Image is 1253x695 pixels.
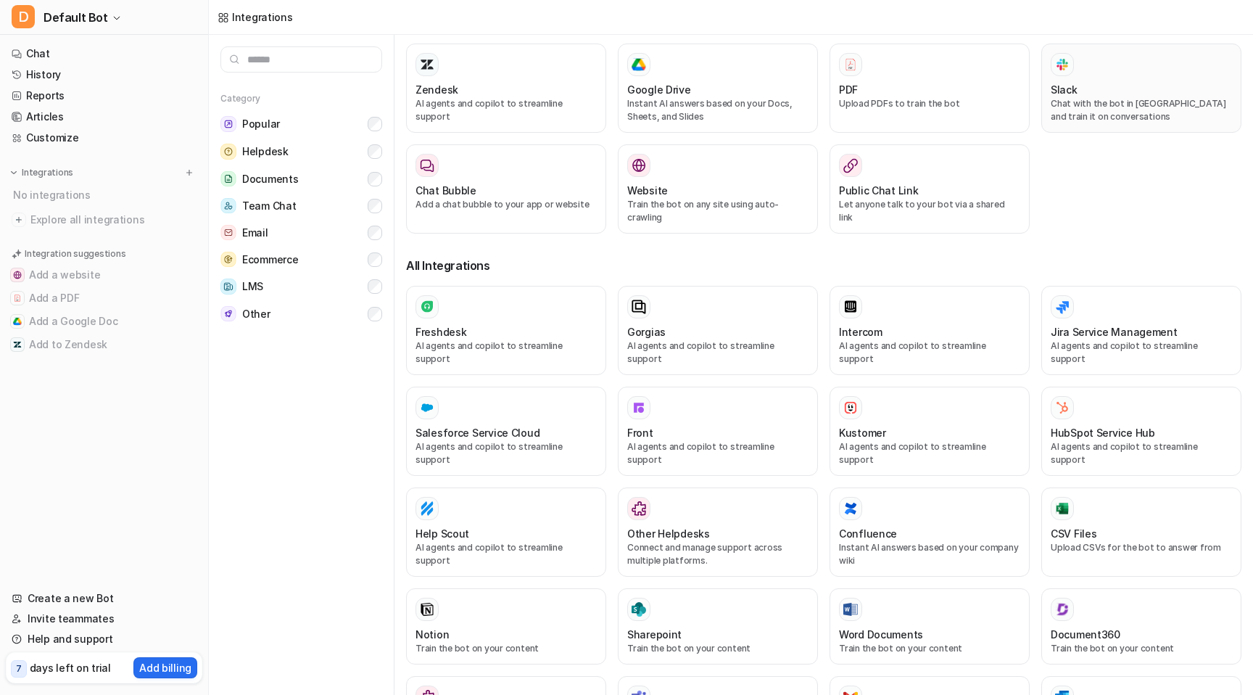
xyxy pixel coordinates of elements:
[242,252,298,267] span: Ecommerce
[6,165,78,180] button: Integrations
[618,387,818,476] button: FrontFrontAI agents and copilot to streamline support
[6,107,202,127] a: Articles
[839,627,923,642] h3: Word Documents
[632,501,646,516] img: Other Helpdesks
[1041,286,1241,375] button: Jira Service ManagementAI agents and copilot to streamline support
[16,662,22,675] p: 7
[627,183,668,198] h3: Website
[632,602,646,617] img: Sharepoint
[6,86,202,106] a: Reports
[12,213,26,227] img: explore all integrations
[242,226,268,240] span: Email
[839,324,882,340] h3: Intercom
[242,172,298,186] span: Documents
[1051,440,1232,466] p: AI agents and copilot to streamline support
[1041,588,1241,665] button: Document360Document360Train the bot on your content
[6,588,202,609] a: Create a new Bot
[133,657,197,678] button: Add billing
[830,387,1030,476] button: KustomerKustomerAI agents and copilot to streamline support
[6,44,202,64] a: Chat
[618,44,818,133] button: Google DriveGoogle DriveInstant AI answers based on your Docs, Sheets, and Slides
[1051,82,1078,97] h3: Slack
[13,340,22,349] img: Add to Zendesk
[415,198,597,211] p: Add a chat bubble to your app or website
[6,263,202,287] button: Add a websiteAdd a website
[12,5,35,28] span: D
[618,588,818,665] button: SharepointSharepointTrain the bot on your content
[6,65,202,85] a: History
[415,627,449,642] h3: Notion
[415,324,466,340] h3: Freshdesk
[839,183,919,198] h3: Public Chat Link
[242,307,270,321] span: Other
[1051,642,1232,655] p: Train the bot on your content
[220,138,382,165] button: HelpdeskHelpdesk
[420,501,434,516] img: Help Scout
[139,660,191,675] p: Add billing
[627,97,809,123] p: Instant AI answers based on your Docs, Sheets, and Slides
[406,387,606,476] button: Salesforce Service Cloud Salesforce Service CloudAI agents and copilot to streamline support
[415,183,476,198] h3: Chat Bubble
[6,210,202,230] a: Explore all integrations
[420,602,434,617] img: Notion
[415,642,597,655] p: Train the bot on your content
[843,603,858,617] img: Word Documents
[13,271,22,279] img: Add a website
[830,44,1030,133] button: PDFPDFUpload PDFs to train the bot
[6,333,202,356] button: Add to ZendeskAdd to Zendesk
[618,286,818,375] button: GorgiasAI agents and copilot to streamline support
[220,93,382,104] h5: Category
[242,279,263,294] span: LMS
[1055,56,1070,73] img: Slack
[184,168,194,178] img: menu_add.svg
[839,198,1020,224] p: Let anyone talk to your bot via a shared link
[839,97,1020,110] p: Upload PDFs to train the bot
[415,541,597,567] p: AI agents and copilot to streamline support
[242,144,289,159] span: Helpdesk
[627,642,809,655] p: Train the bot on your content
[406,286,606,375] button: FreshdeskAI agents and copilot to streamline support
[242,117,280,131] span: Popular
[1041,44,1241,133] button: SlackSlackChat with the bot in [GEOGRAPHIC_DATA] and train it on conversations
[627,425,653,440] h3: Front
[839,642,1020,655] p: Train the bot on your content
[627,82,691,97] h3: Google Drive
[6,128,202,148] a: Customize
[13,317,22,326] img: Add a Google Doc
[420,400,434,415] img: Salesforce Service Cloud
[22,167,73,178] p: Integrations
[220,144,236,160] img: Helpdesk
[6,609,202,629] a: Invite teammates
[220,165,382,192] button: DocumentsDocuments
[1051,541,1232,554] p: Upload CSVs for the bot to answer from
[632,400,646,415] img: Front
[1055,602,1070,617] img: Document360
[627,324,666,340] h3: Gorgias
[1055,501,1070,516] img: CSV Files
[406,44,606,133] button: ZendeskAI agents and copilot to streamline support
[220,198,236,213] img: Team Chat
[618,488,818,577] button: Other HelpdesksOther HelpdesksConnect and manage support across multiple platforms.
[220,246,382,273] button: EcommerceEcommerce
[1051,340,1232,366] p: AI agents and copilot to streamline support
[830,488,1030,577] button: ConfluenceConfluenceInstant AI answers based on your company wiki
[839,425,886,440] h3: Kustomer
[839,526,897,541] h3: Confluence
[839,541,1020,567] p: Instant AI answers based on your company wiki
[1051,324,1178,340] h3: Jira Service Management
[843,501,858,516] img: Confluence
[627,541,809,567] p: Connect and manage support across multiple platforms.
[1041,387,1241,476] button: HubSpot Service HubHubSpot Service HubAI agents and copilot to streamline support
[220,116,236,132] img: Popular
[13,294,22,303] img: Add a PDF
[6,629,202,649] a: Help and support
[627,526,710,541] h3: Other Helpdesks
[25,247,125,260] p: Integration suggestions
[839,440,1020,466] p: AI agents and copilot to streamline support
[415,97,597,123] p: AI agents and copilot to streamline support
[1051,627,1120,642] h3: Document360
[627,627,682,642] h3: Sharepoint
[839,340,1020,366] p: AI agents and copilot to streamline support
[415,526,469,541] h3: Help Scout
[220,279,236,295] img: LMS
